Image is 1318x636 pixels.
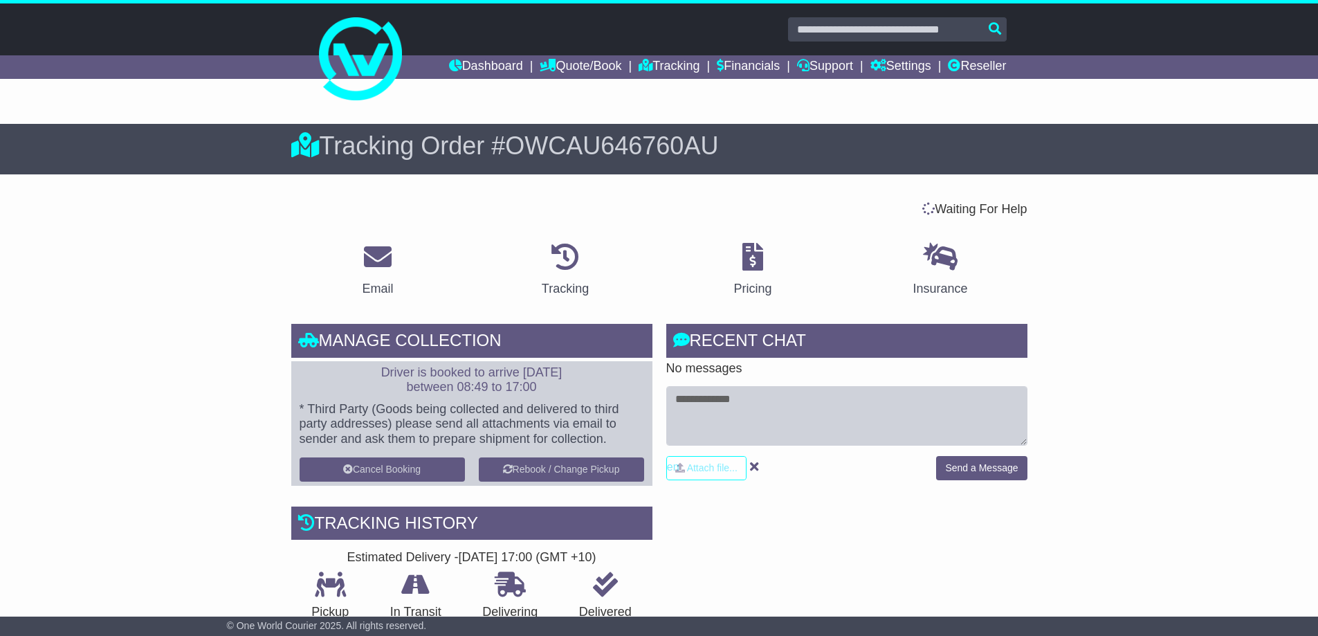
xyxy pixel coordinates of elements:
[666,324,1027,361] div: RECENT CHAT
[542,280,589,298] div: Tracking
[291,605,370,620] p: Pickup
[291,507,652,544] div: Tracking history
[540,55,621,79] a: Quote/Book
[936,456,1027,480] button: Send a Message
[291,131,1027,161] div: Tracking Order #
[291,324,652,361] div: Manage collection
[913,280,967,298] div: Insurance
[449,55,523,79] a: Dashboard
[870,55,931,79] a: Settings
[724,238,780,303] a: Pricing
[797,55,853,79] a: Support
[904,238,976,303] a: Insurance
[459,550,596,565] div: [DATE] 17:00 (GMT +10)
[505,131,718,160] span: OWCAU646760AU
[300,457,465,482] button: Cancel Booking
[462,605,559,620] p: Delivering
[362,280,393,298] div: Email
[717,55,780,79] a: Financials
[666,361,1027,376] p: No messages
[533,238,598,303] a: Tracking
[369,605,462,620] p: In Transit
[227,620,427,631] span: © One World Courier 2025. All rights reserved.
[300,365,644,395] p: Driver is booked to arrive [DATE] between 08:49 to 17:00
[558,605,652,620] p: Delivered
[291,550,652,565] div: Estimated Delivery -
[479,457,644,482] button: Rebook / Change Pickup
[353,238,402,303] a: Email
[300,402,644,447] p: * Third Party (Goods being collected and delivered to third party addresses) please send all atta...
[948,55,1006,79] a: Reseller
[284,202,1034,217] div: Waiting For Help
[733,280,771,298] div: Pricing
[639,55,699,79] a: Tracking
